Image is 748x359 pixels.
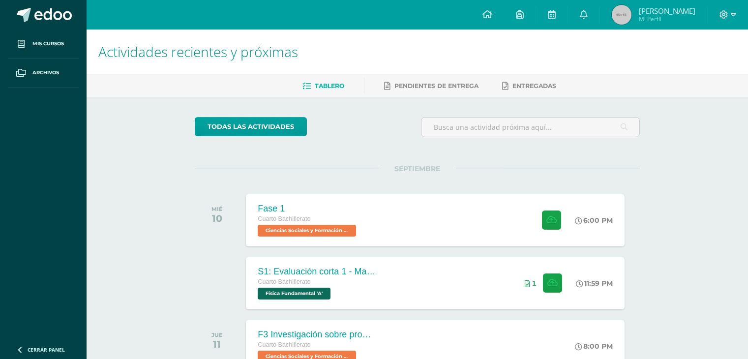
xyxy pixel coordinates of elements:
[612,5,631,25] img: 45x45
[639,15,695,23] span: Mi Perfil
[258,267,376,277] div: S1: Evaluación corta 1 - Magnesitmo y principios básicos.
[258,204,359,214] div: Fase 1
[512,82,556,90] span: Entregadas
[502,78,556,94] a: Entregadas
[384,78,479,94] a: Pendientes de entrega
[421,118,639,137] input: Busca una actividad próxima aquí...
[576,279,613,288] div: 11:59 PM
[302,78,344,94] a: Tablero
[575,216,613,225] div: 6:00 PM
[575,342,613,351] div: 8:00 PM
[258,288,330,299] span: Física Fundamental 'A'
[211,212,223,224] div: 10
[639,6,695,16] span: [PERSON_NAME]
[211,331,223,338] div: JUE
[532,279,536,287] span: 1
[211,206,223,212] div: MIÉ
[28,346,65,353] span: Cerrar panel
[98,42,298,61] span: Actividades recientes y próximas
[258,215,310,222] span: Cuarto Bachillerato
[394,82,479,90] span: Pendientes de entrega
[32,40,64,48] span: Mis cursos
[211,338,223,350] div: 11
[8,59,79,88] a: Archivos
[32,69,59,77] span: Archivos
[379,164,456,173] span: SEPTIEMBRE
[258,278,310,285] span: Cuarto Bachillerato
[258,329,376,340] div: F3 Investigación sobre problemas de salud mental como fenómeno social
[258,225,356,237] span: Ciencias Sociales y Formación Ciudadana 'A'
[315,82,344,90] span: Tablero
[195,117,307,136] a: todas las Actividades
[525,279,536,287] div: Archivos entregados
[8,30,79,59] a: Mis cursos
[258,341,310,348] span: Cuarto Bachillerato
